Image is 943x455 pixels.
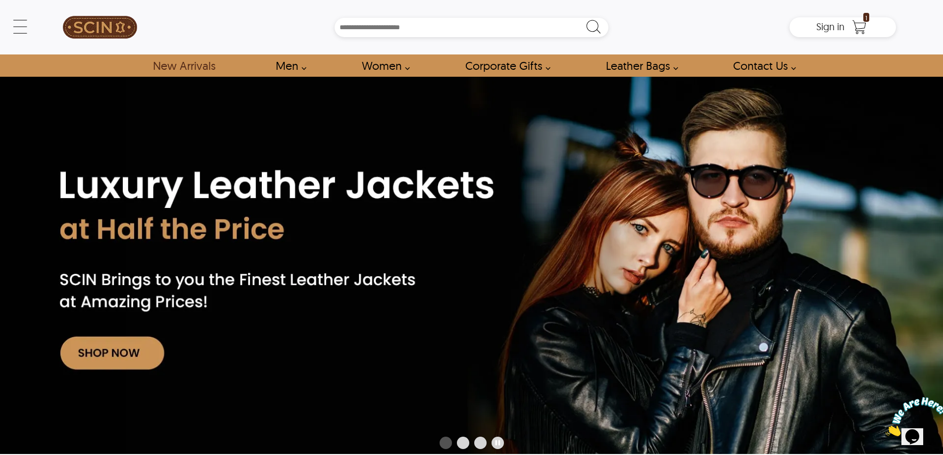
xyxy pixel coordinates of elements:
a: Shop New Arrivals [142,54,226,77]
iframe: chat widget [882,393,943,440]
a: Shop Leather Corporate Gifts [454,54,556,77]
a: Sign in [816,24,844,32]
span: 1 [863,13,869,22]
img: SCIN [63,5,137,50]
a: SCIN [47,5,153,50]
span: Sign in [816,20,844,33]
a: shop men's leather jackets [264,54,312,77]
a: Shop Women Leather Jackets [350,54,415,77]
img: Chat attention grabber [4,4,65,43]
a: contact-us [722,54,801,77]
a: Shopping Cart [849,20,869,35]
a: Shop Leather Bags [595,54,684,77]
